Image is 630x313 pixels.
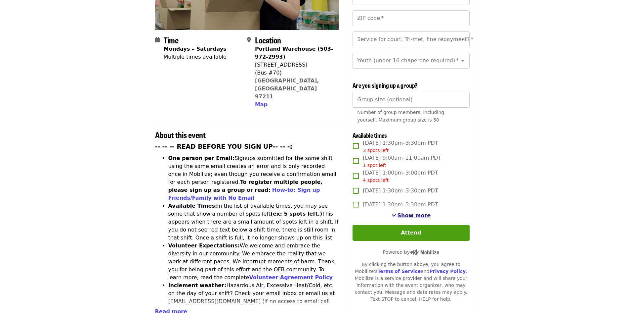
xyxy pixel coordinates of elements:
[168,187,320,201] a: How-to: Sign up Friends/Family with No Email
[168,282,227,288] strong: Inclement weather:
[168,154,339,202] li: Signups submitted for the same shift using the same email creates an error and is only recorded o...
[353,92,469,108] input: [object Object]
[357,110,444,123] span: Number of group members, including yourself. Maximum group size is 50
[168,242,240,249] strong: Volunteer Expectations:
[255,46,333,60] strong: Portland Warehouse (503-972-2993)
[168,202,339,242] li: In the list of available times, you may see some that show a number of spots left This appears wh...
[255,69,334,77] div: (Bus #70)
[164,46,227,52] strong: Mondays – Saturdays
[255,34,281,46] span: Location
[363,201,438,209] span: [DATE] 1:30pm–3:30pm PDT
[353,81,418,89] span: Are you signing up a group?
[353,225,469,241] button: Attend
[168,203,217,209] strong: Available Times:
[168,179,323,193] strong: To register multiple people, please sign up as a group or read:
[363,154,441,169] span: [DATE] 9:00am–11:00am PDT
[458,56,467,65] button: Open
[155,143,293,150] strong: -- -- -- READ BEFORE YOU SIGN UP-- -- -:
[410,249,439,255] img: Powered by Mobilize
[271,211,322,217] strong: (ex: 5 spots left.)
[383,249,439,255] span: Powered by
[164,53,227,61] div: Multiple times available
[255,61,334,69] div: [STREET_ADDRESS]
[249,274,333,281] a: Volunteer Agreement Policy
[353,10,469,26] input: ZIP code
[255,101,268,109] button: Map
[255,78,319,100] a: [GEOGRAPHIC_DATA], [GEOGRAPHIC_DATA] 97211
[392,212,431,220] button: See more timeslots
[363,169,438,184] span: [DATE] 1:00pm–3:00pm PDT
[168,155,235,161] strong: One person per Email:
[363,187,438,195] span: [DATE] 1:30pm–3:30pm PDT
[155,37,160,43] i: calendar icon
[429,269,466,274] a: Privacy Policy
[458,35,467,44] button: Open
[363,148,389,153] span: 3 spots left
[353,131,387,139] span: Available times
[168,242,339,282] li: We welcome and embrace the diversity in our community. We embrace the reality that we work at dif...
[247,37,251,43] i: map-marker-alt icon
[377,269,421,274] a: Terms of Service
[398,212,431,219] span: Show more
[363,139,438,154] span: [DATE] 1:30pm–3:30pm PDT
[353,261,469,303] div: By clicking the button above, you agree to Mobilize's and . Mobilize is a service provider and wi...
[164,34,179,46] span: Time
[155,129,206,140] span: About this event
[363,178,389,183] span: 4 spots left
[255,101,268,108] span: Map
[363,163,386,168] span: 1 spot left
